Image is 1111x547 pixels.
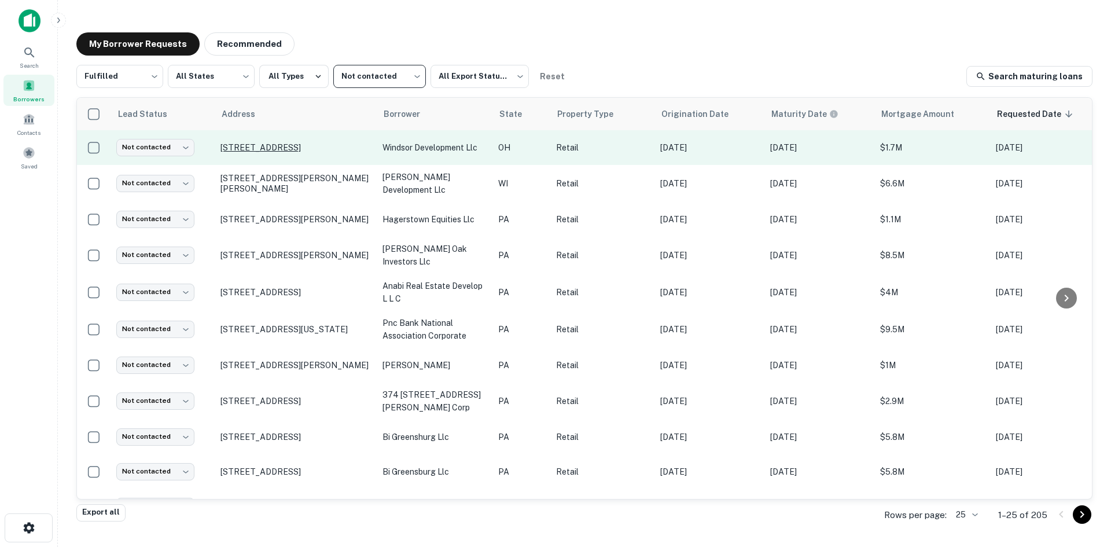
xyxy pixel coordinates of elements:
span: Borrowers [13,94,45,104]
p: PA [498,431,545,443]
img: capitalize-icon.png [19,9,41,32]
p: 374 [STREET_ADDRESS][PERSON_NAME] corp [382,388,487,414]
p: Retail [556,286,649,299]
p: $4M [880,286,984,299]
p: OH [498,141,545,154]
p: Retail [556,177,649,190]
p: [DATE] [660,249,759,262]
p: [DATE] [660,323,759,336]
div: Not contacted [116,392,194,409]
p: [STREET_ADDRESS][PERSON_NAME] [220,250,371,260]
th: Maturity dates displayed may be estimated. Please contact the lender for the most accurate maturi... [764,98,874,130]
p: PA [498,213,545,226]
p: [DATE] [660,465,759,478]
th: State [492,98,550,130]
span: Address [222,107,270,121]
p: PA [498,323,545,336]
p: [DATE] [770,465,869,478]
button: All Types [259,65,329,88]
p: anabi real estate develop l l c [382,280,487,305]
p: Rows per page: [884,508,947,522]
div: All States [168,61,255,91]
p: [STREET_ADDRESS][US_STATE] [220,324,371,335]
p: Retail [556,213,649,226]
span: Saved [21,161,38,171]
p: [DATE] [996,141,1094,154]
div: Not contacted [333,61,426,91]
div: Not contacted [116,139,194,156]
p: [PERSON_NAME] development llc [382,171,487,196]
p: bi greenshurg llc [382,431,487,443]
button: Recommended [204,32,295,56]
p: [DATE] [770,359,869,372]
p: [PERSON_NAME] oak investors llc [382,243,487,268]
p: $2.9M [880,395,984,408]
p: [DATE] [770,286,869,299]
p: [DATE] [996,431,1094,443]
p: [DATE] [660,395,759,408]
button: Export all [76,504,126,522]
p: Retail [556,323,649,336]
div: Search [3,41,54,72]
p: [DATE] [660,177,759,190]
button: Go to next page [1073,505,1091,524]
p: $1.1M [880,213,984,226]
p: [DATE] [996,359,1094,372]
p: Retail [556,359,649,372]
p: [STREET_ADDRESS][PERSON_NAME] [220,360,371,370]
p: windsor development llc [382,141,487,154]
p: [DATE] [770,213,869,226]
p: [DATE] [996,323,1094,336]
p: [DATE] [660,141,759,154]
p: [DATE] [996,249,1094,262]
h6: Maturity Date [771,108,827,120]
p: PA [498,249,545,262]
p: $1.7M [880,141,984,154]
a: Saved [3,142,54,173]
div: Not contacted [116,321,194,337]
p: [STREET_ADDRESS][PERSON_NAME] [220,214,371,225]
p: [PERSON_NAME] [382,359,487,372]
p: Retail [556,395,649,408]
th: Lead Status [111,98,215,130]
p: [DATE] [770,431,869,443]
p: pnc bank national association corporate [382,317,487,342]
th: Origination Date [654,98,764,130]
a: Borrowers [3,75,54,106]
a: Contacts [3,108,54,139]
div: Maturity dates displayed may be estimated. Please contact the lender for the most accurate maturi... [771,108,838,120]
p: [DATE] [770,395,869,408]
p: Retail [556,465,649,478]
span: Origination Date [661,107,744,121]
div: Not contacted [116,284,194,300]
th: Property Type [550,98,654,130]
p: [DATE] [660,359,759,372]
div: Not contacted [116,428,194,445]
p: PA [498,465,545,478]
p: [DATE] [996,213,1094,226]
div: Not contacted [116,175,194,192]
p: [DATE] [996,177,1094,190]
p: [DATE] [996,286,1094,299]
p: Retail [556,249,649,262]
p: PA [498,286,545,299]
div: Not contacted [116,498,194,515]
button: My Borrower Requests [76,32,200,56]
div: Not contacted [116,247,194,263]
div: Not contacted [116,211,194,227]
p: $6.6M [880,177,984,190]
iframe: Chat Widget [1053,454,1111,510]
span: Maturity dates displayed may be estimated. Please contact the lender for the most accurate maturi... [771,108,854,120]
span: Contacts [17,128,41,137]
div: Not contacted [116,463,194,480]
span: Property Type [557,107,628,121]
a: Search maturing loans [966,66,1092,87]
div: All Export Statuses [431,61,529,91]
p: [STREET_ADDRESS] [220,467,371,477]
div: 25 [951,506,980,523]
p: [STREET_ADDRESS] [220,432,371,442]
